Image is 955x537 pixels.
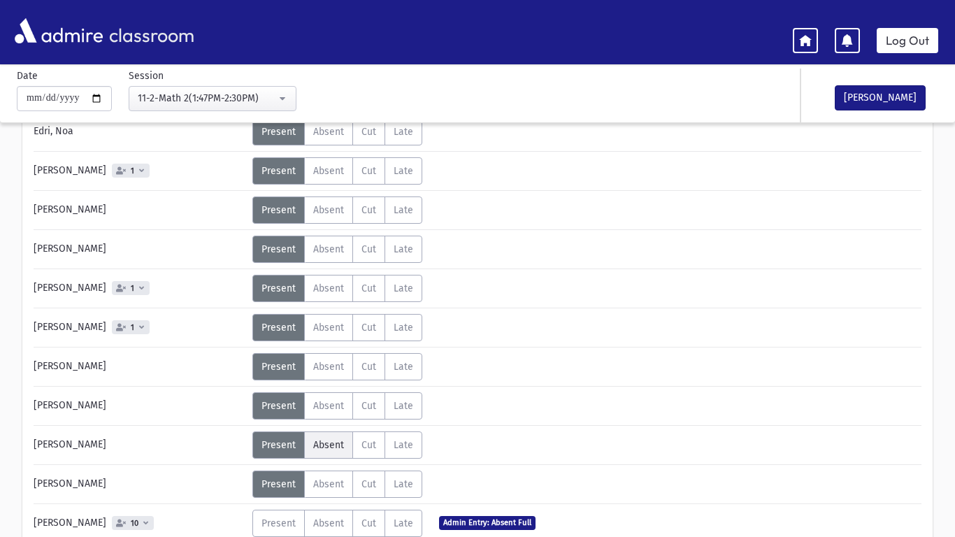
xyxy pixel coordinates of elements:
div: AttTypes [252,353,422,380]
span: Present [261,361,296,373]
a: Log Out [877,28,938,53]
span: Cut [361,243,376,255]
span: Present [261,243,296,255]
span: Present [261,517,296,529]
span: Present [261,204,296,216]
div: [PERSON_NAME] [27,353,252,380]
div: [PERSON_NAME] [27,236,252,263]
span: Late [394,282,413,294]
span: Absent [313,126,344,138]
span: Cut [361,165,376,177]
span: Cut [361,400,376,412]
span: Cut [361,204,376,216]
div: AttTypes [252,314,422,341]
span: 1 [128,284,137,293]
span: Cut [361,517,376,529]
span: Absent [313,282,344,294]
button: [PERSON_NAME] [835,85,926,110]
span: Late [394,165,413,177]
div: Edri, Noa [27,118,252,145]
label: Date [17,69,38,83]
span: Cut [361,322,376,334]
div: 11-2-Math 2(1:47PM-2:30PM) [138,91,276,106]
span: 1 [128,166,137,176]
span: Late [394,361,413,373]
div: [PERSON_NAME] [27,471,252,498]
div: AttTypes [252,431,422,459]
span: Present [261,165,296,177]
span: Cut [361,282,376,294]
span: Late [394,126,413,138]
span: Present [261,478,296,490]
div: AttTypes [252,157,422,185]
span: Absent [313,478,344,490]
span: Late [394,322,413,334]
span: Absent [313,439,344,451]
div: [PERSON_NAME] [27,157,252,185]
span: Present [261,126,296,138]
div: AttTypes [252,196,422,224]
div: [PERSON_NAME] [27,314,252,341]
div: AttTypes [252,275,422,302]
span: Absent [313,322,344,334]
span: 1 [128,323,137,332]
div: [PERSON_NAME] [27,275,252,302]
span: Cut [361,478,376,490]
span: Late [394,204,413,216]
div: AttTypes [252,510,422,537]
span: Absent [313,243,344,255]
div: [PERSON_NAME] [27,392,252,420]
span: Present [261,400,296,412]
span: Absent [313,165,344,177]
span: Absent [313,517,344,529]
span: Late [394,243,413,255]
span: Present [261,282,296,294]
span: Absent [313,361,344,373]
img: AdmirePro [11,15,106,47]
div: AttTypes [252,118,422,145]
span: classroom [106,13,194,50]
span: Late [394,439,413,451]
div: AttTypes [252,392,422,420]
div: AttTypes [252,471,422,498]
span: Late [394,400,413,412]
button: 11-2-Math 2(1:47PM-2:30PM) [129,86,296,111]
span: Absent [313,204,344,216]
div: [PERSON_NAME] [27,196,252,224]
span: Present [261,439,296,451]
div: [PERSON_NAME] [27,510,252,537]
span: Cut [361,439,376,451]
label: Session [129,69,164,83]
span: Present [261,322,296,334]
span: Cut [361,126,376,138]
div: [PERSON_NAME] [27,431,252,459]
span: Absent [313,400,344,412]
div: AttTypes [252,236,422,263]
span: 10 [128,519,141,528]
span: Cut [361,361,376,373]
